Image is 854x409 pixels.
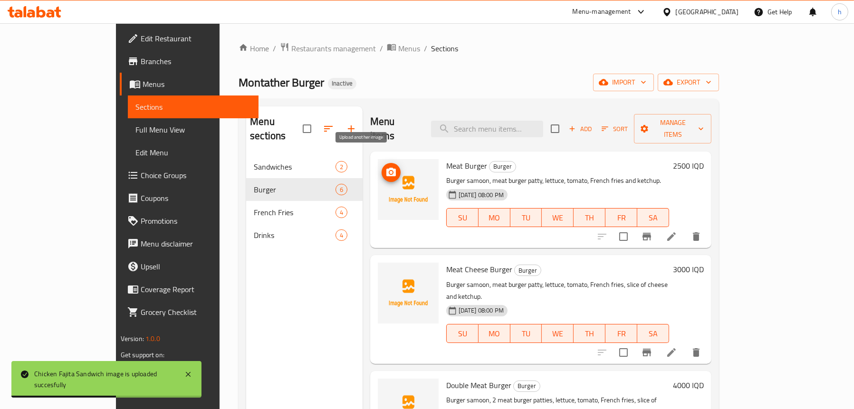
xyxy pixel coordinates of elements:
li: / [380,43,383,54]
span: SU [451,211,475,225]
div: [GEOGRAPHIC_DATA] [676,7,739,17]
button: MO [479,324,510,343]
span: Burger [514,380,540,391]
span: Select to update [614,227,633,247]
span: Select to update [614,342,633,362]
a: Menu disclaimer [120,232,259,255]
input: search [431,121,543,137]
span: Coverage Report [141,284,251,295]
button: export [658,74,719,91]
span: export [665,76,711,88]
button: Add [565,122,595,136]
span: Sandwiches [254,161,336,172]
button: upload picture [382,163,401,182]
span: Sort [602,124,628,134]
button: TU [510,208,542,227]
span: Add [567,124,593,134]
span: Inactive [328,79,356,87]
h6: 2500 IQD [673,159,704,172]
span: Edit Restaurant [141,33,251,44]
span: WE [546,211,570,225]
button: Branch-specific-item [635,341,658,364]
span: Burger [489,161,516,172]
h2: Menu sections [250,114,303,143]
span: Menus [398,43,420,54]
span: TU [514,327,538,341]
button: SU [446,208,479,227]
span: MO [482,211,507,225]
a: Support.OpsPlatform [121,358,181,371]
div: Inactive [328,78,356,89]
div: items [336,161,347,172]
a: Upsell [120,255,259,278]
a: Menus [387,42,420,55]
span: Get support on: [121,349,164,361]
span: MO [482,327,507,341]
nav: Menu sections [246,152,363,250]
span: Add item [565,122,595,136]
span: Version: [121,333,144,345]
button: SA [637,324,669,343]
span: TU [514,211,538,225]
button: Add section [340,117,363,140]
span: Menus [143,78,251,90]
span: Manage items [642,117,704,141]
div: French Fries4 [246,201,363,224]
span: 2 [336,162,347,171]
li: / [273,43,276,54]
img: Meat Burger [378,159,439,220]
span: 4 [336,208,347,217]
button: SA [637,208,669,227]
div: items [336,229,347,241]
span: Sort items [595,122,634,136]
span: Sort sections [317,117,340,140]
span: h [838,7,842,17]
span: FR [609,211,633,225]
a: Edit Menu [128,141,259,164]
h6: 3000 IQD [673,263,704,276]
span: [DATE] 08:00 PM [455,190,508,200]
li: / [424,43,427,54]
span: Grocery Checklist [141,306,251,318]
a: Edit menu item [666,347,677,358]
img: Meat Cheese Burger [378,263,439,323]
span: Montather Burger [239,72,324,93]
div: Burger6 [246,178,363,201]
span: Meat Burger [446,159,487,173]
a: Menus [120,73,259,95]
button: WE [542,324,574,343]
button: Sort [599,122,630,136]
span: Drinks [254,229,336,241]
p: Burger samoon, meat burger patty, lettuce, tomato, French fries and ketchup. [446,175,669,187]
a: Sections [128,95,259,118]
a: Coverage Report [120,278,259,301]
div: Burger [254,184,336,195]
span: Upsell [141,261,251,272]
span: WE [546,327,570,341]
button: FR [605,324,637,343]
h2: Menu items [370,114,420,143]
a: Grocery Checklist [120,301,259,323]
span: TH [577,327,602,341]
span: Select section [545,119,565,139]
span: [DATE] 08:00 PM [455,306,508,315]
button: Branch-specific-item [635,225,658,248]
span: Coupons [141,192,251,204]
span: Burger [515,265,541,276]
span: Promotions [141,215,251,227]
span: French Fries [254,207,336,218]
button: SU [446,324,479,343]
span: Sections [431,43,458,54]
button: delete [685,225,708,248]
div: Menu-management [573,6,631,18]
span: FR [609,327,633,341]
span: Full Menu View [135,124,251,135]
span: Menu disclaimer [141,238,251,249]
span: Meat Cheese Burger [446,262,512,276]
div: Drinks4 [246,224,363,247]
a: Edit Restaurant [120,27,259,50]
span: Sections [135,101,251,113]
